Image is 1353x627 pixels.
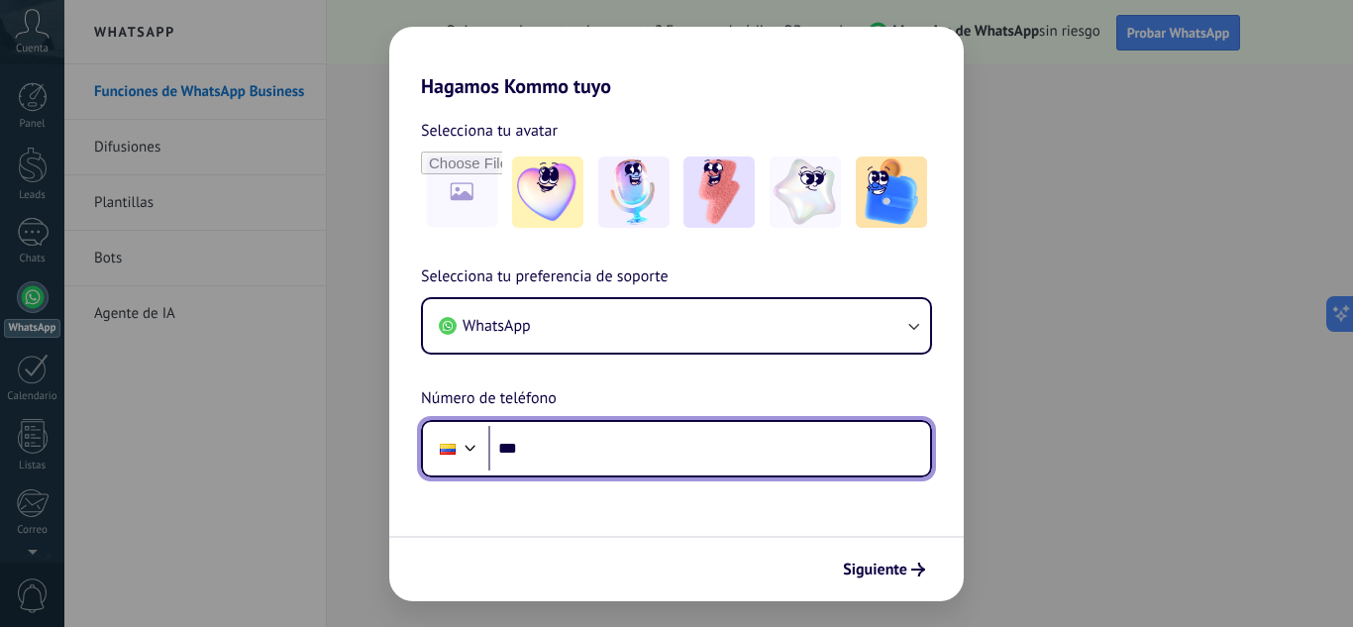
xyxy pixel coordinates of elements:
[421,118,558,144] span: Selecciona tu avatar
[683,157,755,228] img: -3.jpeg
[463,316,531,336] span: WhatsApp
[421,264,669,290] span: Selecciona tu preferencia de soporte
[834,553,934,586] button: Siguiente
[389,27,964,98] h2: Hagamos Kommo tuyo
[598,157,670,228] img: -2.jpeg
[429,428,467,470] div: Colombia: + 57
[856,157,927,228] img: -5.jpeg
[423,299,930,353] button: WhatsApp
[512,157,583,228] img: -1.jpeg
[421,386,557,412] span: Número de teléfono
[770,157,841,228] img: -4.jpeg
[843,563,907,576] span: Siguiente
